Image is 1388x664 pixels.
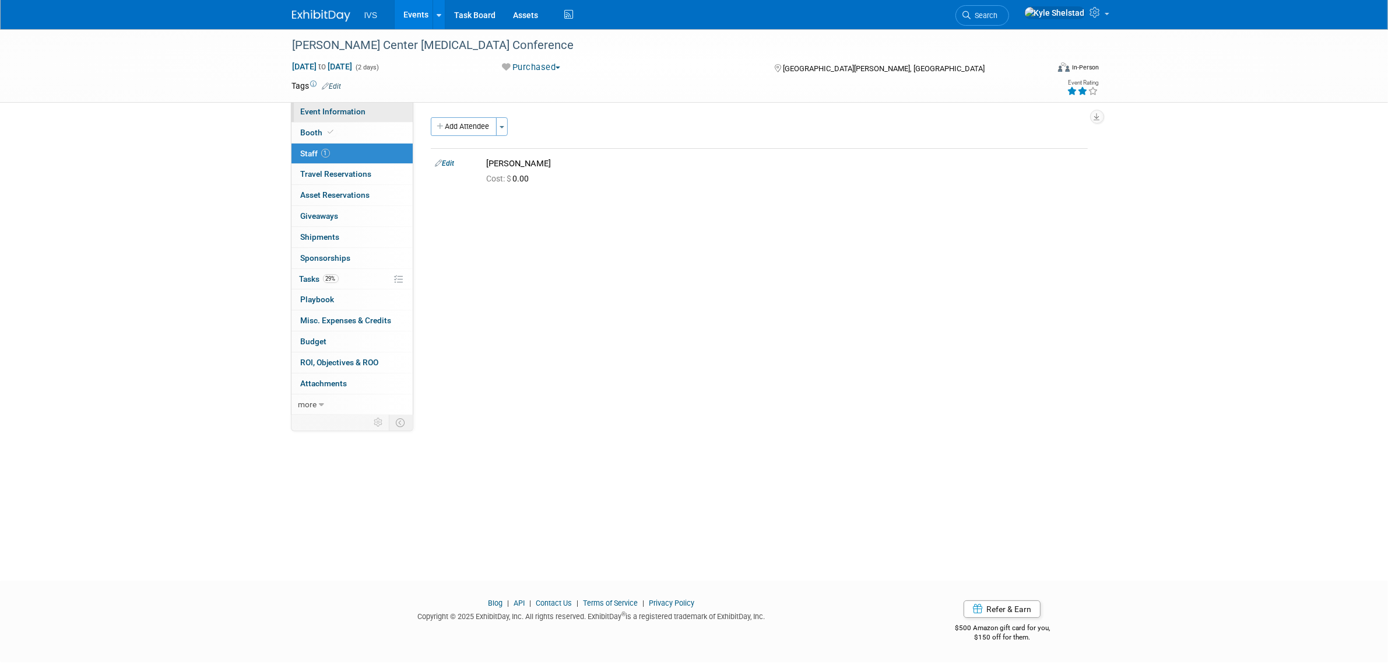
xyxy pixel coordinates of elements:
[300,274,339,284] span: Tasks
[514,599,525,607] a: API
[301,190,370,200] span: Asset Reservations
[301,379,347,388] span: Attachments
[301,211,339,221] span: Giveaways
[574,599,581,607] span: |
[292,80,342,92] td: Tags
[291,394,413,415] a: more
[1024,6,1085,19] img: Kyle Shelstad
[323,274,339,283] span: 29%
[322,82,342,90] a: Edit
[971,11,998,20] span: Search
[301,295,335,304] span: Playbook
[301,128,336,137] span: Booth
[291,144,413,164] a: Staff1
[291,185,413,205] a: Asset Reservations
[291,248,413,268] a: Sponsorships
[298,400,317,409] span: more
[292,609,891,622] div: Copyright © 2025 ExhibitDay, Inc. All rights reserved. ExhibitDay is a registered trademark of Ex...
[955,5,1009,26] a: Search
[301,149,330,158] span: Staff
[488,599,503,607] a: Blog
[783,64,985,73] span: [GEOGRAPHIC_DATA][PERSON_NAME], [GEOGRAPHIC_DATA]
[301,316,392,325] span: Misc. Expenses & Credits
[649,599,694,607] a: Privacy Policy
[291,164,413,184] a: Travel Reservations
[1067,80,1098,86] div: Event Rating
[364,11,378,20] span: IVS
[291,227,413,247] a: Shipments
[291,352,413,373] a: ROI, Objectives & ROO
[355,64,379,71] span: (2 days)
[621,611,626,617] sup: ®
[289,35,1031,56] div: [PERSON_NAME] Center [MEDICAL_DATA] Conference
[431,117,497,136] button: Add Attendee
[1071,63,1099,72] div: In-Person
[1058,62,1070,72] img: Format-Inperson.png
[301,107,366,116] span: Event Information
[301,253,351,263] span: Sponsorships
[487,174,534,183] span: 0.00
[964,600,1041,618] a: Refer & Earn
[639,599,647,607] span: |
[292,61,353,72] span: [DATE] [DATE]
[328,129,334,135] i: Booth reservation complete
[498,61,565,74] button: Purchased
[908,632,1097,642] div: $150 off for them.
[389,415,413,430] td: Toggle Event Tabs
[292,10,350,22] img: ExhibitDay
[979,61,1099,78] div: Event Format
[291,373,413,394] a: Attachments
[301,232,340,242] span: Shipments
[504,599,512,607] span: |
[291,269,413,289] a: Tasks29%
[291,310,413,331] a: Misc. Expenses & Credits
[291,102,413,122] a: Event Information
[291,331,413,352] a: Budget
[536,599,572,607] a: Contact Us
[321,149,330,158] span: 1
[291,123,413,143] a: Booth
[291,289,413,310] a: Playbook
[435,159,455,167] a: Edit
[487,174,513,183] span: Cost: $
[487,158,1083,169] div: [PERSON_NAME]
[291,206,413,226] a: Giveaways
[317,62,328,71] span: to
[583,599,638,607] a: Terms of Service
[301,337,327,346] span: Budget
[301,169,372,179] span: Travel Reservations
[369,415,389,430] td: Personalize Event Tab Strip
[301,358,379,367] span: ROI, Objectives & ROO
[526,599,534,607] span: |
[908,616,1097,642] div: $500 Amazon gift card for you,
